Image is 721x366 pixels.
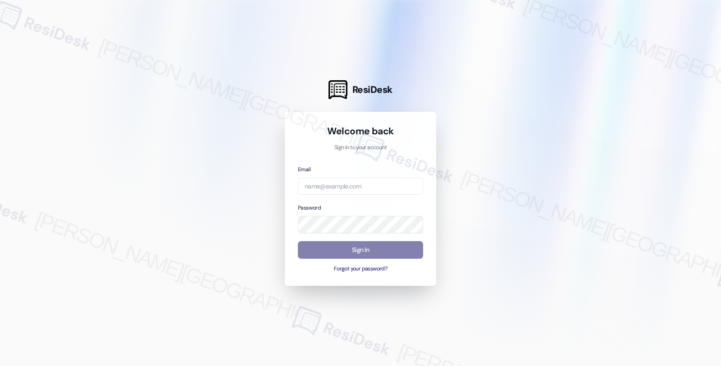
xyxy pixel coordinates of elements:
[298,144,423,152] p: Sign in to your account
[352,83,392,96] span: ResiDesk
[298,166,310,173] label: Email
[298,204,321,211] label: Password
[298,265,423,273] button: Forgot your password?
[298,178,423,195] input: name@example.com
[298,125,423,137] h1: Welcome back
[329,80,347,99] img: ResiDesk Logo
[298,241,423,259] button: Sign In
